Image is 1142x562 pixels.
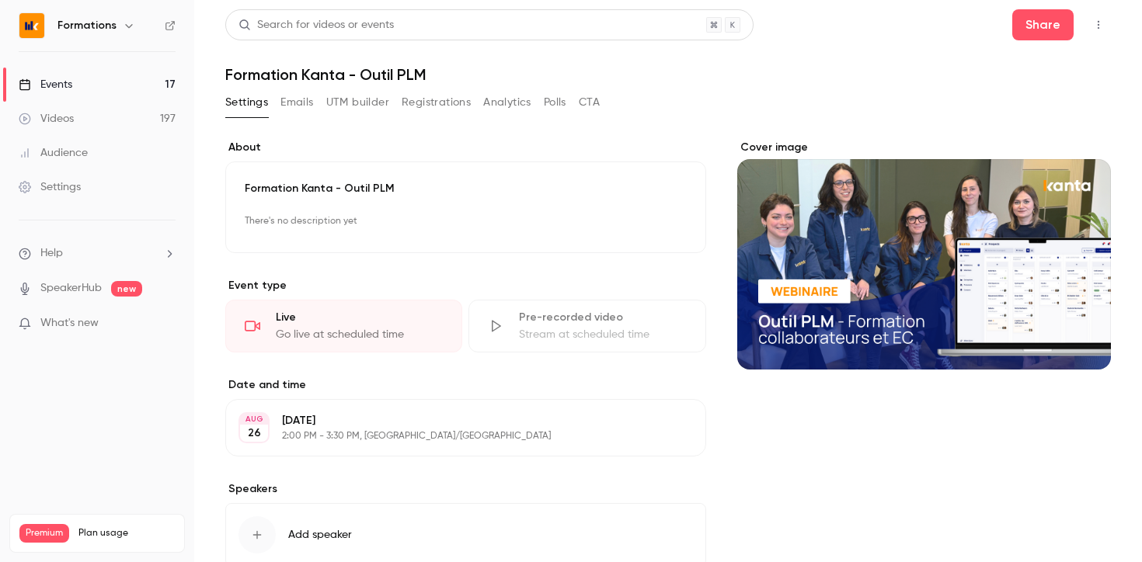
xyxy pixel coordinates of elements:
[225,377,706,393] label: Date and time
[157,317,176,331] iframe: Noticeable Trigger
[238,17,394,33] div: Search for videos or events
[544,90,566,115] button: Polls
[483,90,531,115] button: Analytics
[19,524,69,543] span: Premium
[111,281,142,297] span: new
[40,315,99,331] span: What's new
[326,90,389,115] button: UTM builder
[19,245,176,262] li: help-dropdown-opener
[225,278,706,293] p: Event type
[225,65,1111,84] h1: Formation Kanta - Outil PLM
[402,90,471,115] button: Registrations
[280,90,313,115] button: Emails
[737,140,1111,155] label: Cover image
[579,90,600,115] button: CTA
[225,300,462,352] div: LiveGo live at scheduled time
[245,209,687,234] p: There's no description yet
[40,280,102,297] a: SpeakerHub
[519,310,686,325] div: Pre-recorded video
[57,18,117,33] h6: Formations
[19,111,74,127] div: Videos
[1012,9,1074,40] button: Share
[282,413,624,428] p: [DATE]
[519,327,686,342] div: Stream at scheduled time
[78,527,175,539] span: Plan usage
[240,414,268,425] div: AUG
[282,430,624,442] p: 2:00 PM - 3:30 PM, [GEOGRAPHIC_DATA]/[GEOGRAPHIC_DATA]
[19,145,88,161] div: Audience
[225,481,706,497] label: Speakers
[225,140,706,155] label: About
[288,527,352,543] span: Add speaker
[19,179,81,195] div: Settings
[19,13,44,38] img: Formations
[19,77,72,92] div: Events
[245,181,687,196] p: Formation Kanta - Outil PLM
[40,245,63,262] span: Help
[248,425,261,441] p: 26
[737,140,1111,369] section: Cover image
[225,90,268,115] button: Settings
[468,300,705,352] div: Pre-recorded videoStream at scheduled time
[276,310,443,325] div: Live
[276,327,443,342] div: Go live at scheduled time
